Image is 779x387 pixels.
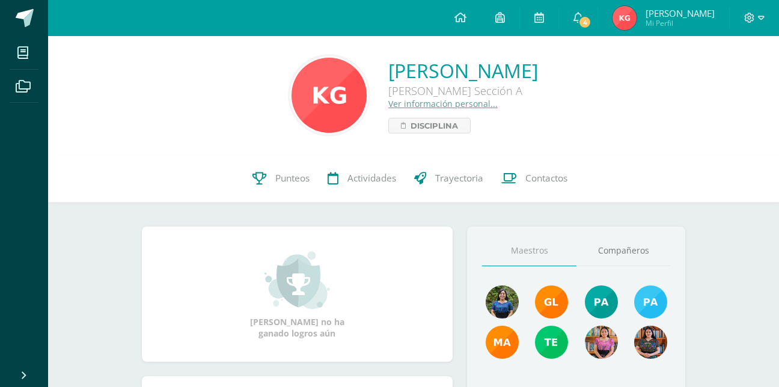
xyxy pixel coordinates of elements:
a: Trayectoria [405,154,492,203]
img: 40c28ce654064086a0d3fb3093eec86e.png [585,285,618,318]
img: 560278503d4ca08c21e9c7cd40ba0529.png [486,326,519,359]
span: 4 [578,16,591,29]
span: Disciplina [411,118,458,133]
a: Contactos [492,154,576,203]
a: [PERSON_NAME] [388,58,538,84]
span: Punteos [275,172,310,184]
img: 3965800a07ef04a8d3498c739e44ef8a.png [585,326,618,359]
div: [PERSON_NAME] Sección A [388,84,538,98]
img: 007a7e1cf9a8fe462f1ec32384fd10df.png [613,6,637,30]
a: Maestros [482,236,576,266]
div: [PERSON_NAME] no ha ganado logros aún [237,250,357,339]
img: ea1e021c45f4b6377b2c1f7d95b2b569.png [486,285,519,318]
a: Actividades [319,154,405,203]
img: 96169a482c0de6f8e254ca41c8b0a7b1.png [634,326,667,359]
span: Actividades [347,172,396,184]
img: 895b5ece1ed178905445368d61b5ce67.png [535,285,568,318]
a: Ver información personal... [388,98,498,109]
img: 0ad4fc804bedbda7f1259463653497d8.png [292,58,367,133]
a: Punteos [243,154,319,203]
span: Trayectoria [435,172,483,184]
img: achievement_small.png [264,250,330,310]
a: Disciplina [388,118,471,133]
span: [PERSON_NAME] [646,7,715,19]
span: Contactos [525,172,567,184]
img: f478d08ad3f1f0ce51b70bf43961b330.png [535,326,568,359]
img: d0514ac6eaaedef5318872dd8b40be23.png [634,285,667,318]
span: Mi Perfil [646,18,715,28]
a: Compañeros [576,236,671,266]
